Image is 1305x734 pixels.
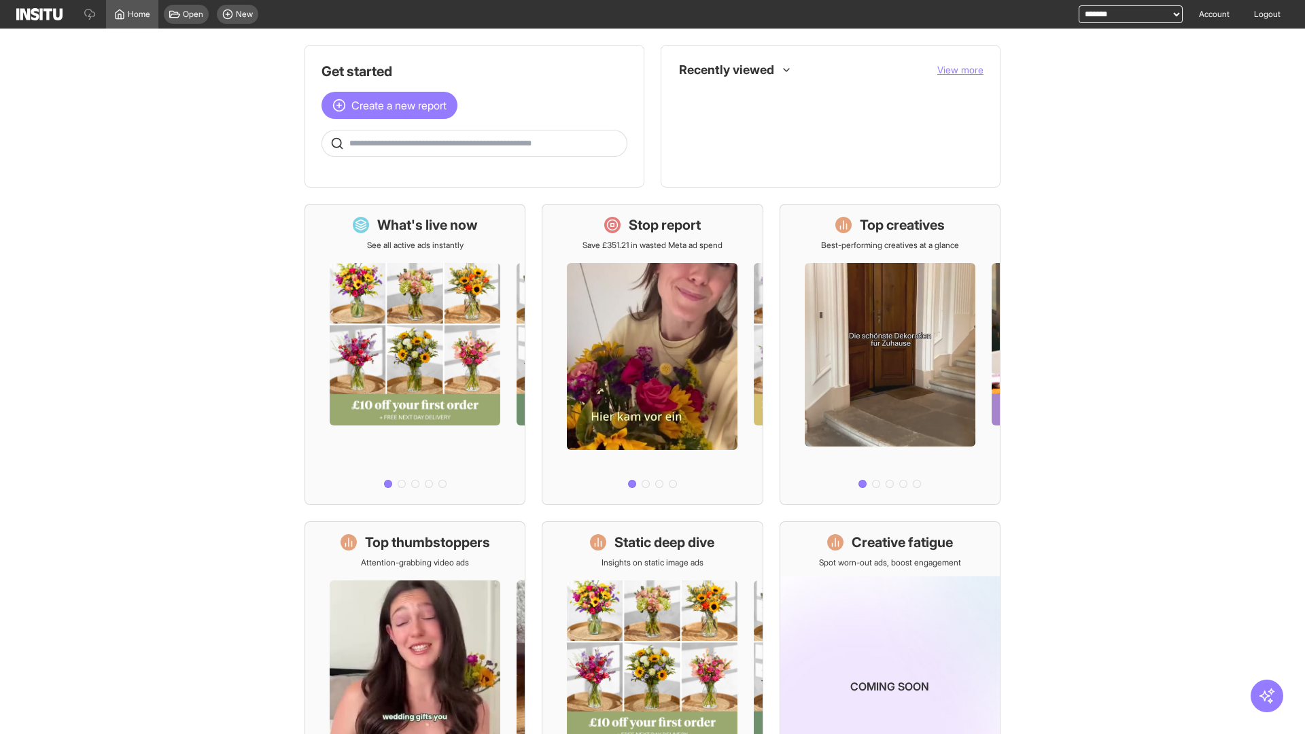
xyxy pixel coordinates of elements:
[361,557,469,568] p: Attention-grabbing video ads
[16,8,63,20] img: Logo
[780,204,1000,505] a: Top creativesBest-performing creatives at a glance
[183,9,203,20] span: Open
[602,557,703,568] p: Insights on static image ads
[377,215,478,234] h1: What's live now
[128,9,150,20] span: Home
[365,533,490,552] h1: Top thumbstoppers
[542,204,763,505] a: Stop reportSave £351.21 in wasted Meta ad spend
[937,63,984,77] button: View more
[629,215,701,234] h1: Stop report
[614,533,714,552] h1: Static deep dive
[236,9,253,20] span: New
[937,64,984,75] span: View more
[321,62,627,81] h1: Get started
[351,97,447,113] span: Create a new report
[821,240,959,251] p: Best-performing creatives at a glance
[304,204,525,505] a: What's live nowSee all active ads instantly
[367,240,464,251] p: See all active ads instantly
[582,240,723,251] p: Save £351.21 in wasted Meta ad spend
[860,215,945,234] h1: Top creatives
[321,92,457,119] button: Create a new report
